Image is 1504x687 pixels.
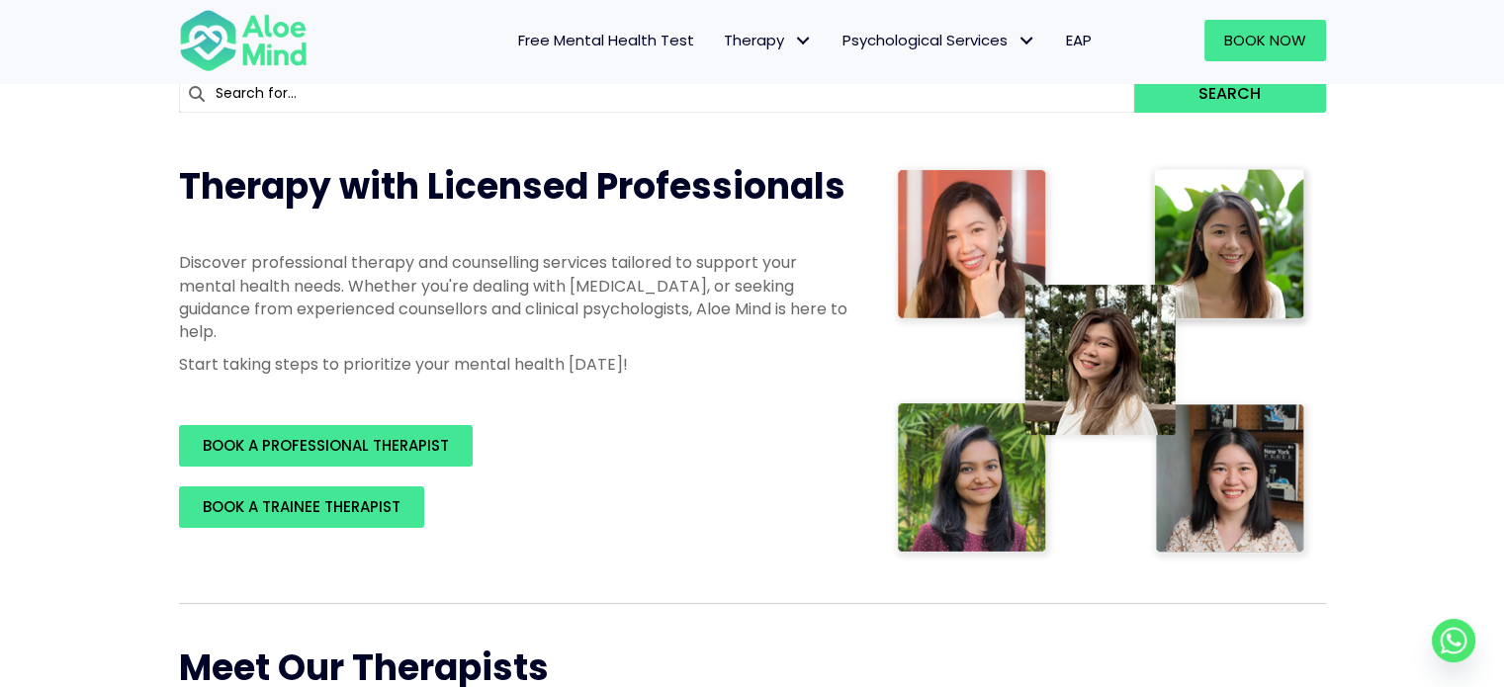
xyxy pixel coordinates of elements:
button: Search [1134,75,1325,113]
img: Therapist collage [891,162,1314,563]
nav: Menu [333,20,1106,61]
span: Psychological Services [842,30,1036,50]
p: Start taking steps to prioritize your mental health [DATE]! [179,353,851,376]
span: Therapy [724,30,813,50]
a: BOOK A TRAINEE THERAPIST [179,486,424,528]
span: Therapy with Licensed Professionals [179,161,845,212]
a: TherapyTherapy: submenu [709,20,828,61]
a: Whatsapp [1432,619,1475,662]
a: Psychological ServicesPsychological Services: submenu [828,20,1051,61]
p: Discover professional therapy and counselling services tailored to support your mental health nee... [179,251,851,343]
span: Psychological Services: submenu [1013,27,1041,55]
input: Search for... [179,75,1135,113]
img: Aloe mind Logo [179,8,308,73]
span: Book Now [1224,30,1306,50]
a: BOOK A PROFESSIONAL THERAPIST [179,425,473,467]
span: BOOK A TRAINEE THERAPIST [203,496,400,517]
span: EAP [1066,30,1092,50]
a: Free Mental Health Test [503,20,709,61]
a: Book Now [1204,20,1326,61]
a: EAP [1051,20,1106,61]
span: Therapy: submenu [789,27,818,55]
span: BOOK A PROFESSIONAL THERAPIST [203,435,449,456]
span: Free Mental Health Test [518,30,694,50]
